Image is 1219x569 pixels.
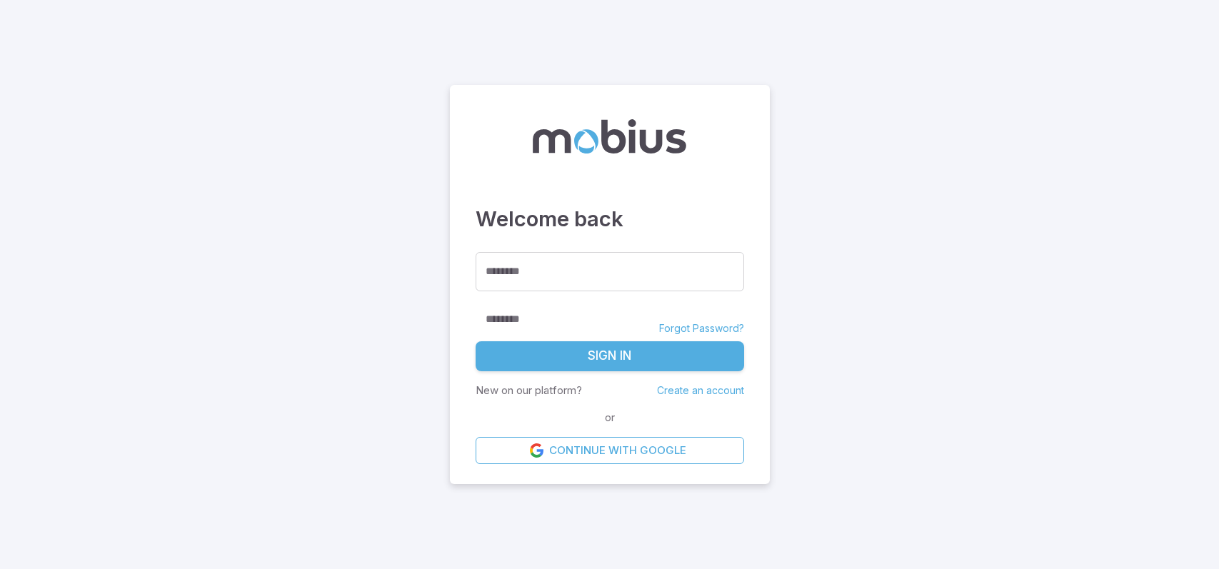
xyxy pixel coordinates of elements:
[659,321,744,336] a: Forgot Password?
[476,203,744,235] h3: Welcome back
[476,341,744,371] button: Sign In
[657,384,744,396] a: Create an account
[476,437,744,464] a: Continue with Google
[601,410,618,426] span: or
[476,383,582,398] p: New on our platform?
